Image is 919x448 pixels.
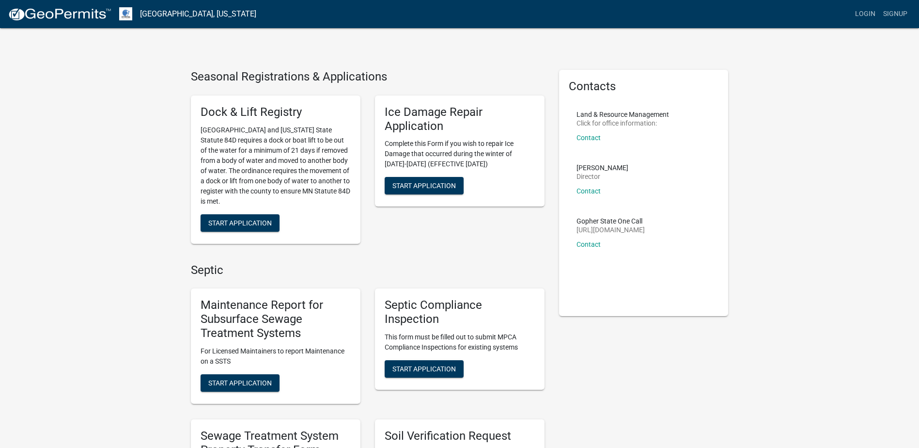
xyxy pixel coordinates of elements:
a: Login [851,5,879,23]
p: Director [576,173,628,180]
p: This form must be filled out to submit MPCA Compliance Inspections for existing systems [385,332,535,352]
img: Otter Tail County, Minnesota [119,7,132,20]
a: [GEOGRAPHIC_DATA], [US_STATE] [140,6,256,22]
h5: Septic Compliance Inspection [385,298,535,326]
span: Start Application [208,379,272,386]
button: Start Application [385,360,464,378]
p: Land & Resource Management [576,111,669,118]
a: Signup [879,5,911,23]
h4: Septic [191,263,545,277]
h5: Maintenance Report for Subsurface Sewage Treatment Systems [201,298,351,340]
p: [GEOGRAPHIC_DATA] and [US_STATE] State Statute 84D requires a dock or boat lift to be out of the ... [201,125,351,207]
h4: Seasonal Registrations & Applications [191,70,545,84]
p: [PERSON_NAME] [576,164,628,171]
h5: Ice Damage Repair Application [385,105,535,133]
p: Gopher State One Call [576,218,645,224]
h5: Dock & Lift Registry [201,105,351,119]
a: Contact [576,134,601,142]
p: Click for office information: [576,120,669,127]
p: Complete this Form if you wish to repair Ice Damage that occurred during the winter of [DATE]-[DA... [385,139,535,169]
p: [URL][DOMAIN_NAME] [576,226,645,233]
button: Start Application [201,374,280,392]
a: Contact [576,240,601,248]
h5: Soil Verification Request [385,429,535,443]
button: Start Application [201,214,280,232]
span: Start Application [392,365,456,372]
p: For Licensed Maintainers to report Maintenance on a SSTS [201,346,351,367]
a: Contact [576,187,601,195]
button: Start Application [385,177,464,194]
span: Start Application [392,182,456,190]
h5: Contacts [569,80,719,94]
span: Start Application [208,219,272,226]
